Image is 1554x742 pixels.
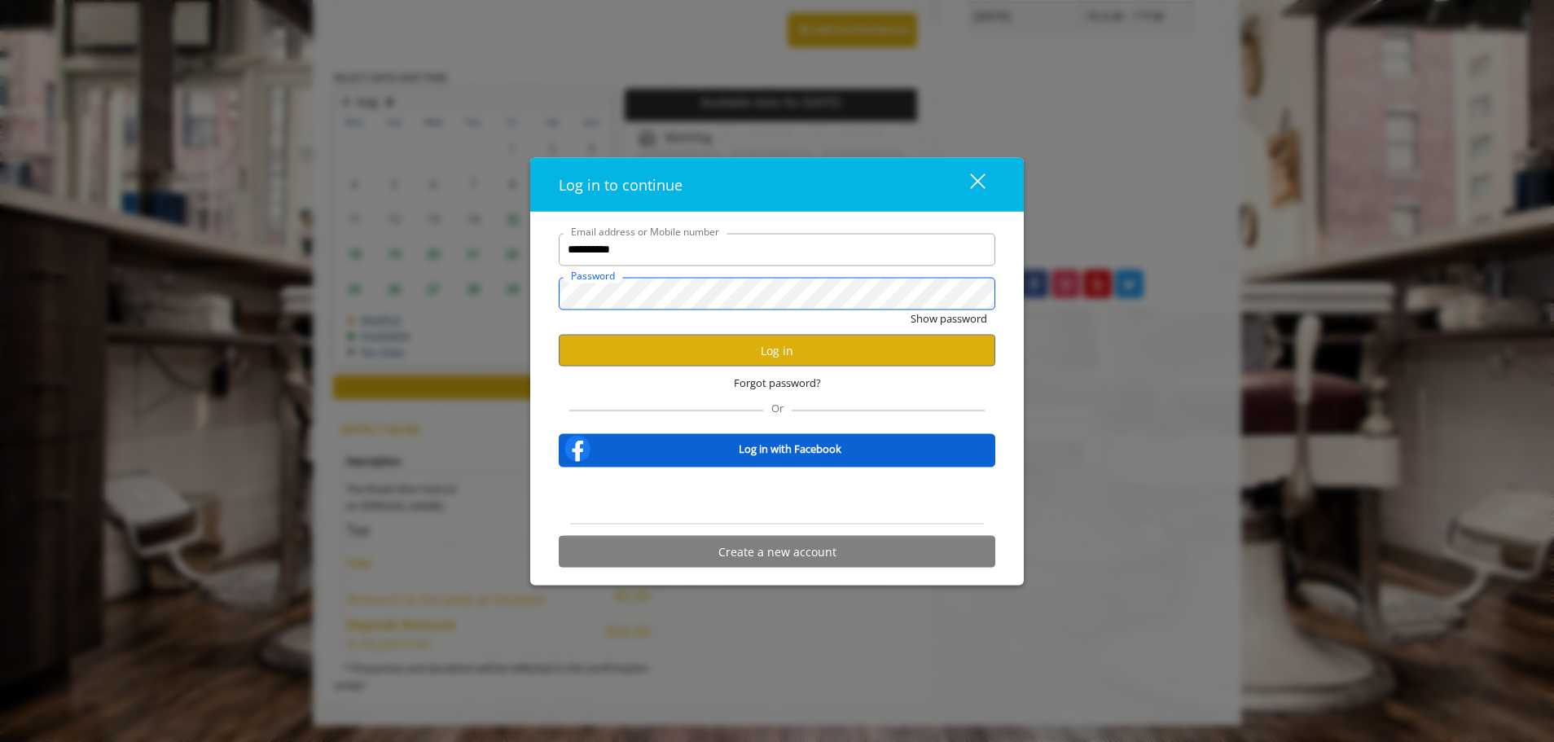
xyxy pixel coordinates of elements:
img: facebook-logo [561,432,594,465]
button: close dialog [940,168,995,201]
button: Log in [559,335,995,367]
input: Email address or Mobile number [559,233,995,266]
label: Password [563,267,623,283]
button: Create a new account [559,536,995,568]
input: Password [559,277,995,310]
span: Log in to continue [559,174,683,194]
b: Log in with Facebook [739,440,841,457]
button: Show password [911,310,987,327]
label: Email address or Mobile number [563,223,727,239]
span: Forgot password? [734,375,821,392]
iframe: Sign in with Google Button [695,478,860,514]
div: close dialog [951,172,984,196]
span: Or [763,401,792,415]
